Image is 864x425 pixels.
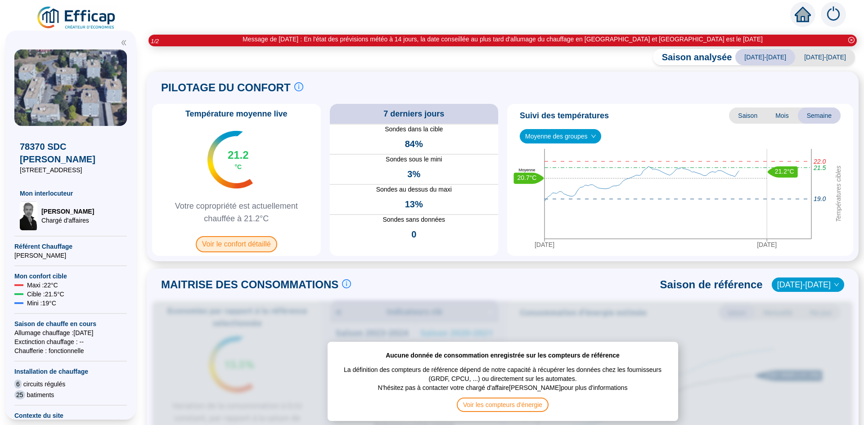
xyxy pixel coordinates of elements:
[151,38,159,45] i: 1 / 2
[813,158,826,165] tspan: 22.0
[411,228,416,241] span: 0
[161,277,338,292] span: MAITRISE DES CONSOMMATIONS
[27,390,54,399] span: batiments
[535,241,554,248] tspan: [DATE]
[207,131,253,188] img: indicateur températures
[660,277,763,292] span: Saison de référence
[161,81,291,95] span: PILOTAGE DU CONFORT
[735,49,795,65] span: [DATE]-[DATE]
[775,168,794,175] text: 21.2°C
[41,216,94,225] span: Chargé d'affaires
[729,107,766,124] span: Saison
[457,398,549,412] span: Voir les compteurs d'énergie
[342,279,351,288] span: info-circle
[653,51,732,63] span: Saison analysée
[591,134,596,139] span: down
[757,241,777,248] tspan: [DATE]
[20,201,38,230] img: Chargé d'affaires
[14,411,127,420] span: Contexte du site
[405,198,423,210] span: 13%
[234,162,242,171] span: °C
[14,337,127,346] span: Exctinction chauffage : --
[20,189,121,198] span: Mon interlocuteur
[20,166,121,174] span: [STREET_ADDRESS]
[795,6,811,22] span: home
[848,37,855,43] span: close-circle
[14,328,127,337] span: Allumage chauffage : [DATE]
[330,125,499,134] span: Sondes dans la cible
[36,5,117,31] img: efficap energie logo
[20,140,121,166] span: 78370 SDC [PERSON_NAME]
[520,109,609,122] span: Suivi des températures
[378,383,628,398] span: N'hésitez pas à contacter votre chargé d'affaire [PERSON_NAME] pour plus d'informations
[14,390,25,399] span: 25
[41,207,94,216] span: [PERSON_NAME]
[294,82,303,91] span: info-circle
[835,166,842,222] tspan: Températures cibles
[14,272,127,281] span: Mon confort cible
[14,251,127,260] span: [PERSON_NAME]
[228,148,249,162] span: 21.2
[525,130,596,143] span: Moyenne des groupes
[407,168,420,180] span: 3%
[121,40,127,46] span: double-left
[14,380,22,389] span: 6
[156,200,317,225] span: Votre copropriété est actuellement chauffée à 21.2°C
[777,278,839,291] span: 2022-2023
[517,174,537,181] text: 20.7°C
[814,195,826,202] tspan: 19.0
[27,290,64,299] span: Cible : 21.5 °C
[834,282,839,287] span: down
[14,367,127,376] span: Installation de chauffage
[330,155,499,164] span: Sondes sous le mini
[795,49,855,65] span: [DATE]-[DATE]
[798,107,841,124] span: Semaine
[330,185,499,194] span: Sondes au dessus du maxi
[27,299,56,308] span: Mini : 19 °C
[14,319,127,328] span: Saison de chauffe en cours
[821,2,846,27] img: alerts
[330,215,499,224] span: Sondes sans données
[14,242,127,251] span: Référent Chauffage
[405,138,423,150] span: 84%
[23,380,65,389] span: circuits régulés
[518,168,535,172] text: Moyenne
[180,107,293,120] span: Température moyenne live
[813,164,826,171] tspan: 21.5
[196,236,277,252] span: Voir le confort détaillé
[766,107,798,124] span: Mois
[27,281,58,290] span: Maxi : 22 °C
[386,351,620,360] span: Aucune donnée de consommation enregistrée sur les compteurs de référence
[383,107,444,120] span: 7 derniers jours
[14,346,127,355] span: Chaufferie : fonctionnelle
[243,35,763,44] div: Message de [DATE] : En l'état des prévisions météo à 14 jours, la date conseillée au plus tard d'...
[337,360,669,383] span: La définition des compteurs de référence dépend de notre capacité à récupérer les données chez le...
